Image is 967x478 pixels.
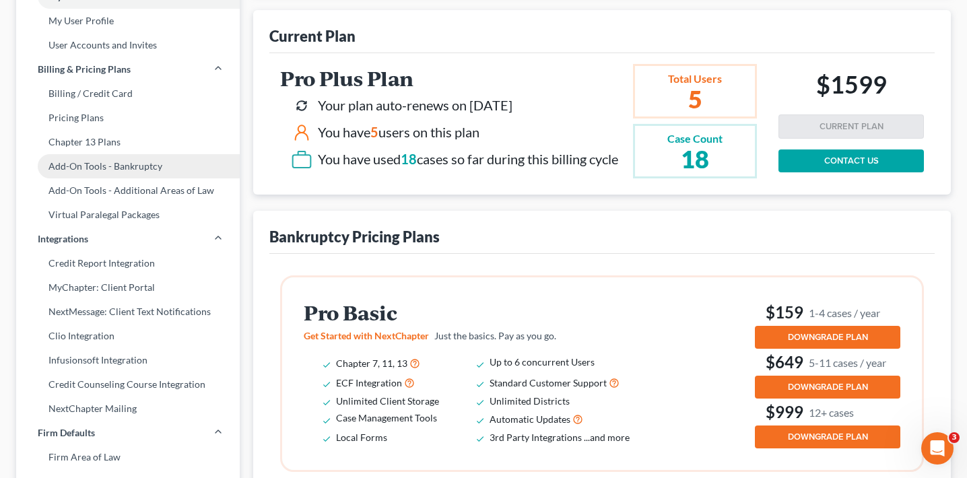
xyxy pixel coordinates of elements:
[16,300,240,324] a: NextMessage: Client Text Notifications
[401,151,417,167] span: 18
[755,302,900,323] h3: $159
[16,251,240,275] a: Credit Report Integration
[280,67,618,90] h2: Pro Plus Plan
[336,412,437,423] span: Case Management Tools
[16,397,240,421] a: NextChapter Mailing
[788,382,868,392] span: DOWNGRADE PLAN
[16,227,240,251] a: Integrations
[16,57,240,81] a: Billing & Pricing Plans
[318,123,479,142] div: You have users on this plan
[336,377,402,388] span: ECF Integration
[788,432,868,442] span: DOWNGRADE PLAN
[809,355,886,370] small: 5-11 cases / year
[778,149,924,172] a: CONTACT US
[755,326,900,349] button: DOWNGRADE PLAN
[318,96,512,115] div: Your plan auto-renews on [DATE]
[16,445,240,469] a: Firm Area of Law
[755,401,900,423] h3: $999
[16,275,240,300] a: MyChapter: Client Portal
[755,351,900,373] h3: $649
[16,33,240,57] a: User Accounts and Invites
[16,324,240,348] a: Clio Integration
[269,26,356,46] div: Current Plan
[336,357,407,369] span: Chapter 7, 11, 13
[16,106,240,130] a: Pricing Plans
[318,149,618,169] div: You have used cases so far during this billing cycle
[921,432,954,465] iframe: Intercom live chat
[490,377,607,388] span: Standard Customer Support
[490,413,570,425] span: Automatic Updates
[269,227,440,246] div: Bankruptcy Pricing Plans
[667,87,723,111] h2: 5
[490,395,570,407] span: Unlimited Districts
[667,131,723,147] div: Case Count
[16,81,240,106] a: Billing / Credit Card
[755,425,900,448] button: DOWNGRADE PLAN
[16,9,240,33] a: My User Profile
[16,421,240,445] a: Firm Defaults
[38,426,95,440] span: Firm Defaults
[667,147,723,171] h2: 18
[336,395,439,407] span: Unlimited Client Storage
[16,348,240,372] a: Infusionsoft Integration
[16,154,240,178] a: Add-On Tools - Bankruptcy
[667,71,723,87] div: Total Users
[16,178,240,203] a: Add-On Tools - Additional Areas of Law
[755,376,900,399] button: DOWNGRADE PLAN
[584,432,630,443] span: ...and more
[809,306,880,320] small: 1-4 cases / year
[949,432,960,443] span: 3
[16,372,240,397] a: Credit Counseling Course Integration
[788,332,868,343] span: DOWNGRADE PLAN
[816,70,887,104] h2: $1599
[16,130,240,154] a: Chapter 13 Plans
[304,330,429,341] span: Get Started with NextChapter
[16,203,240,227] a: Virtual Paralegal Packages
[490,432,582,443] span: 3rd Party Integrations
[490,356,595,368] span: Up to 6 concurrent Users
[809,405,854,419] small: 12+ cases
[370,124,378,140] span: 5
[434,330,556,341] span: Just the basics. Pay as you go.
[304,302,648,324] h2: Pro Basic
[778,114,924,139] button: CURRENT PLAN
[38,232,88,246] span: Integrations
[38,63,131,76] span: Billing & Pricing Plans
[336,432,387,443] span: Local Forms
